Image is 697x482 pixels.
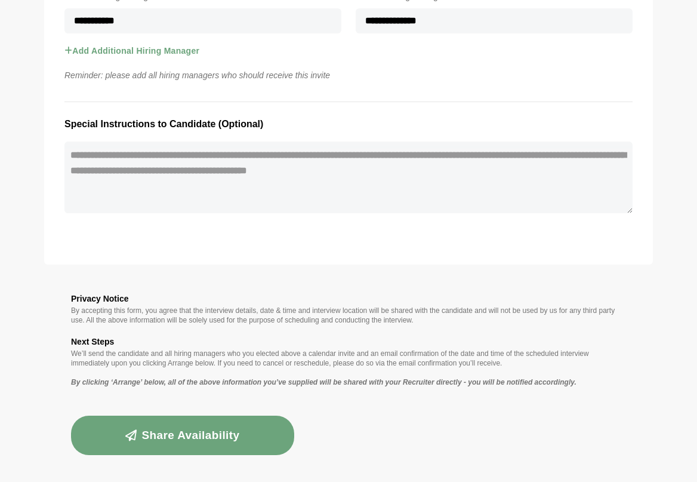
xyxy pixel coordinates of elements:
[71,306,626,325] p: By accepting this form, you agree that the interview details, date & time and interview location ...
[71,349,626,368] p: We’ll send the candidate and all hiring managers who you elected above a calendar invite and an e...
[71,416,294,455] button: Share availability
[64,33,199,68] button: Add Additional Hiring Manager
[57,68,640,82] p: Reminder: please add all hiring managers who should receive this invite
[71,334,626,349] h3: Next Steps
[71,291,626,306] h3: Privacy Notice
[64,116,633,132] h3: Special Instructions to Candidate (Optional)
[71,377,626,387] p: By clicking ‘Arrange’ below, all of the above information you’ve supplied will be shared with you...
